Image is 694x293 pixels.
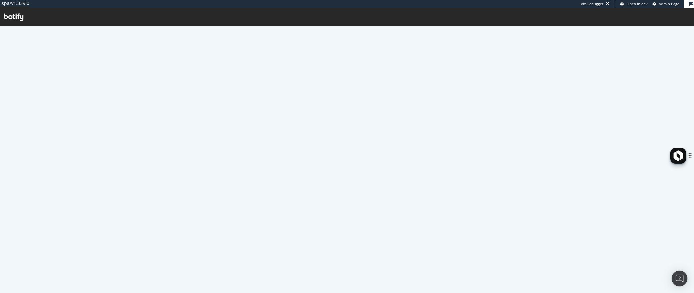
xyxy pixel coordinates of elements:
[659,1,679,6] span: Admin Page
[653,1,679,7] a: Admin Page
[620,1,648,7] a: Open in dev
[581,1,604,7] div: Viz Debugger:
[672,271,687,286] div: Open Intercom Messenger
[627,1,648,6] span: Open in dev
